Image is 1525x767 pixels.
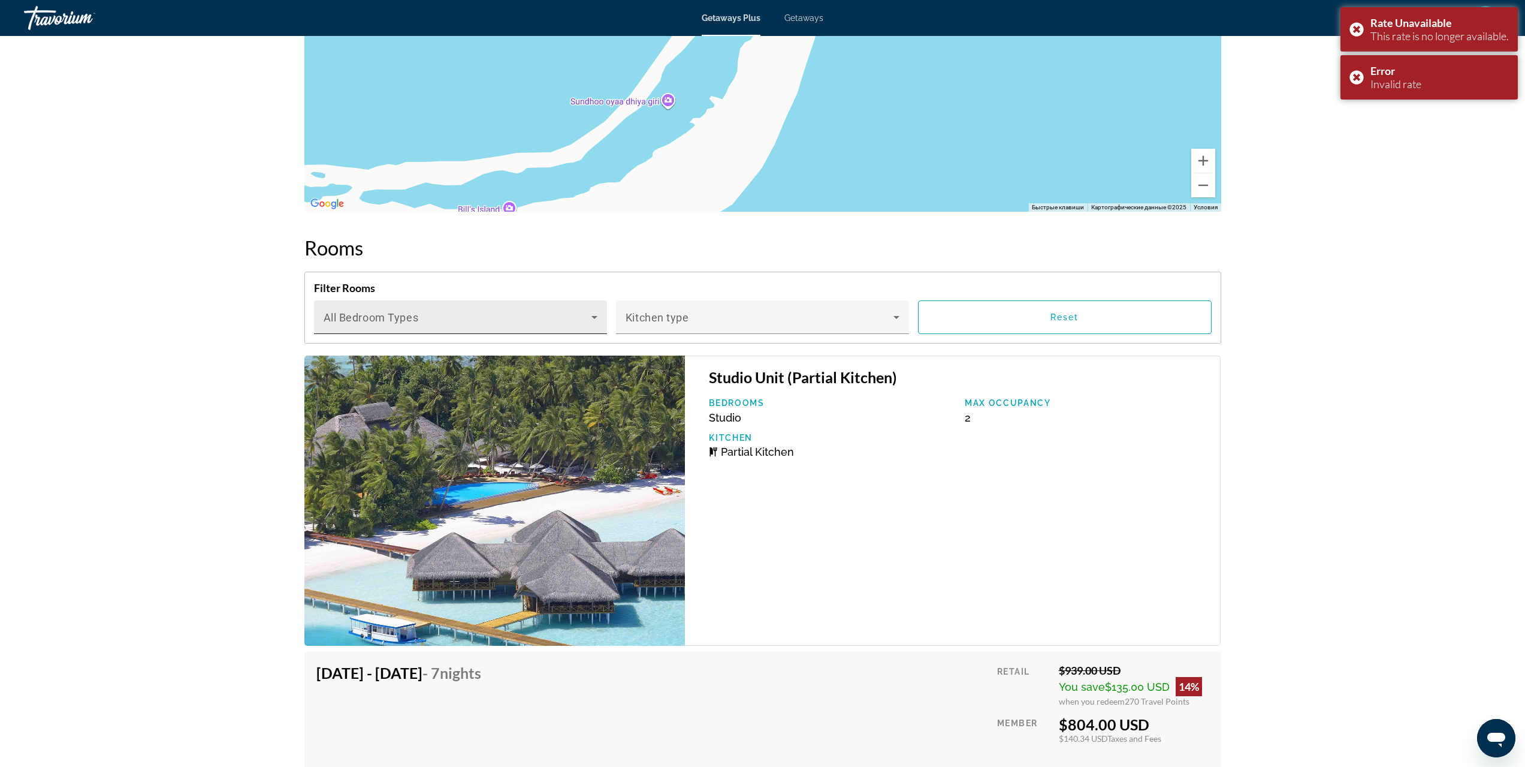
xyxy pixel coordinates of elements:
img: DC72E01X.jpg [304,356,686,646]
button: Уменьшить [1191,173,1215,197]
button: Быстрые клавиши [1032,203,1084,212]
a: Открыть эту область в Google Картах (в новом окне) [307,196,347,212]
div: Retail [997,664,1049,706]
button: Увеличить [1191,149,1215,173]
a: Travorium [24,2,144,34]
button: User Menu [1470,5,1501,31]
span: Studio [709,411,741,424]
h4: Filter Rooms [314,281,1212,294]
a: Getaways [784,13,823,23]
div: Rate Unavailable [1370,16,1509,29]
p: Max Occupancy [965,398,1209,408]
span: Partial Kitchen [721,446,794,458]
div: 14% [1176,677,1202,696]
span: Nights [440,664,481,682]
span: All Bedroom Types [324,311,419,324]
span: - 7 [422,664,481,682]
span: Kitchen type [626,311,689,324]
span: Reset [1050,312,1079,322]
a: Условия (ссылка откроется в новой вкладке) [1194,204,1218,210]
h3: Studio Unit (Partial Kitchen) [709,368,1208,386]
img: Google [307,196,347,212]
iframe: Кнопка запуска окна обмена сообщениями [1477,719,1515,757]
h2: Rooms [304,236,1221,260]
button: Reset [918,300,1211,334]
div: $939.00 USD [1059,664,1209,677]
div: This rate is no longer available. [1370,29,1509,43]
span: Картографические данные ©2025 [1091,204,1186,210]
div: Invalid rate [1370,77,1509,91]
span: You save [1059,681,1105,693]
h4: [DATE] - [DATE] [316,664,481,682]
a: Getaways Plus [702,13,760,23]
div: Error [1370,64,1509,77]
span: Taxes and Fees [1107,733,1161,744]
span: 270 Travel Points [1125,696,1189,706]
span: $135.00 USD [1105,681,1170,693]
span: 2 [965,411,971,424]
p: Bedrooms [709,398,953,408]
div: $804.00 USD [1059,715,1209,733]
p: Kitchen [709,433,953,443]
span: when you redeem [1059,696,1125,706]
div: $140.34 USD [1059,733,1209,744]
